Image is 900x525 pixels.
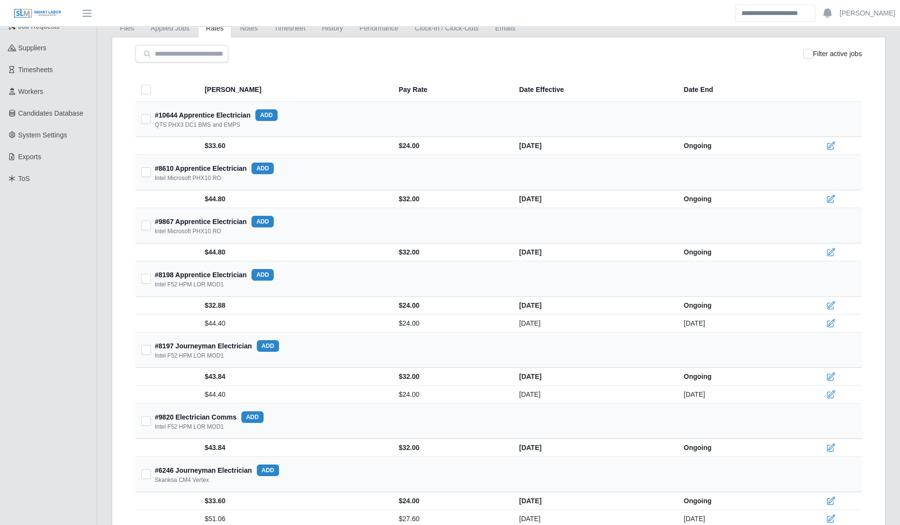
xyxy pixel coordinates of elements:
[391,439,511,457] td: $32.00
[155,281,224,288] div: Intel F52 HPM LOR MOD1
[391,386,511,404] td: $24.00
[112,19,143,38] a: Files
[406,19,487,38] a: Clock-In / Clock-Outs
[511,78,676,102] th: Date Effective
[199,190,391,208] td: $44.80
[155,216,274,227] div: #9867 Apprentice Electrician
[511,315,676,332] td: [DATE]
[155,423,224,431] div: Intel F52 HPM LOR MOD1
[155,411,264,423] div: #9820 Electrician Comms
[391,190,511,208] td: $32.00
[391,243,511,261] td: $32.00
[803,45,862,62] div: Filter active jobs
[676,492,798,510] td: Ongoing
[155,340,279,352] div: #8197 Journeyman Electrician
[18,109,84,117] span: Candidates Database
[511,492,676,510] td: [DATE]
[199,78,391,102] th: [PERSON_NAME]
[391,492,511,510] td: $24.00
[511,439,676,457] td: [DATE]
[14,8,62,19] img: SLM Logo
[840,8,895,18] a: [PERSON_NAME]
[155,227,221,235] div: Intel Microsoft PHX10 RO
[676,190,798,208] td: Ongoing
[391,315,511,332] td: $24.00
[199,315,391,332] td: $44.40
[155,352,224,360] div: Intel F52 HPM LOR MOD1
[676,78,798,102] th: Date End
[511,386,676,404] td: [DATE]
[199,243,391,261] td: $44.80
[199,368,391,386] td: $43.84
[232,19,266,38] a: Notes
[155,109,278,121] div: #10644 Apprentice Electrician
[198,19,232,38] a: Rates
[314,19,352,38] a: History
[18,88,44,95] span: Workers
[676,137,798,155] td: Ongoing
[391,78,511,102] th: Pay Rate
[18,175,30,182] span: ToS
[266,19,314,38] a: Timesheet
[155,269,274,281] div: #8198 Apprentice Electrician
[391,137,511,155] td: $24.00
[676,315,798,332] td: [DATE]
[257,340,279,352] button: add
[251,216,274,227] button: add
[18,44,46,52] span: Suppliers
[511,243,676,261] td: [DATE]
[199,492,391,510] td: $33.60
[676,386,798,404] td: [DATE]
[511,297,676,315] td: [DATE]
[155,163,274,174] div: #8610 Apprentice Electrician
[18,131,67,139] span: System Settings
[155,465,279,476] div: #6246 Journeyman Electrician
[199,386,391,404] td: $44.40
[155,174,221,182] div: Intel Microsoft PHX10 RO
[676,243,798,261] td: Ongoing
[676,439,798,457] td: Ongoing
[255,109,278,121] button: add
[511,137,676,155] td: [DATE]
[251,163,274,174] button: add
[487,19,524,38] a: Emails
[257,465,279,476] button: add
[251,269,274,281] button: add
[199,297,391,315] td: $32.88
[18,66,53,74] span: Timesheets
[241,411,264,423] button: add
[511,368,676,386] td: [DATE]
[199,439,391,457] td: $43.84
[199,137,391,155] td: $33.60
[351,19,406,38] a: Performance
[735,5,815,22] input: Search
[143,19,198,38] a: Applied Jobs
[511,190,676,208] td: [DATE]
[391,297,511,315] td: $24.00
[391,368,511,386] td: $32.00
[155,121,240,129] div: QTS PHX3 DC1 BMS and EMPS
[676,368,798,386] td: Ongoing
[155,476,209,484] div: Skanksa CM4 Vertex
[18,153,41,161] span: Exports
[676,297,798,315] td: Ongoing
